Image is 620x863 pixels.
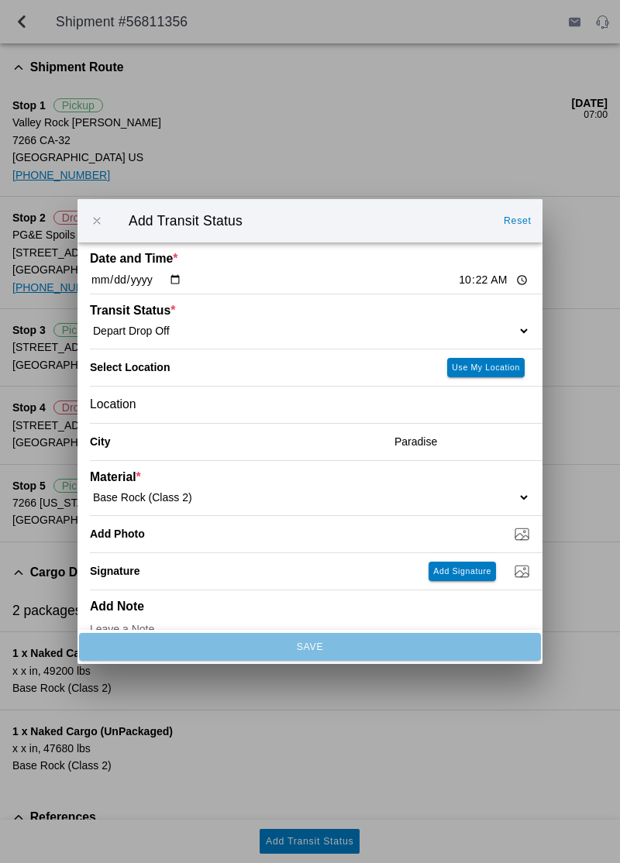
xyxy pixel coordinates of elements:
ion-button: Use My Location [447,358,525,377]
ion-button: Add Signature [429,562,496,581]
ion-label: Date and Time [90,252,420,266]
ion-title: Add Transit Status [113,213,496,229]
ion-button: Reset [498,208,538,233]
ion-label: Add Note [90,600,420,614]
label: Signature [90,565,140,577]
ion-label: City [90,435,382,448]
label: Select Location [90,361,170,373]
span: Location [90,397,136,411]
ion-label: Material [90,470,420,484]
ion-label: Transit Status [90,304,420,318]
